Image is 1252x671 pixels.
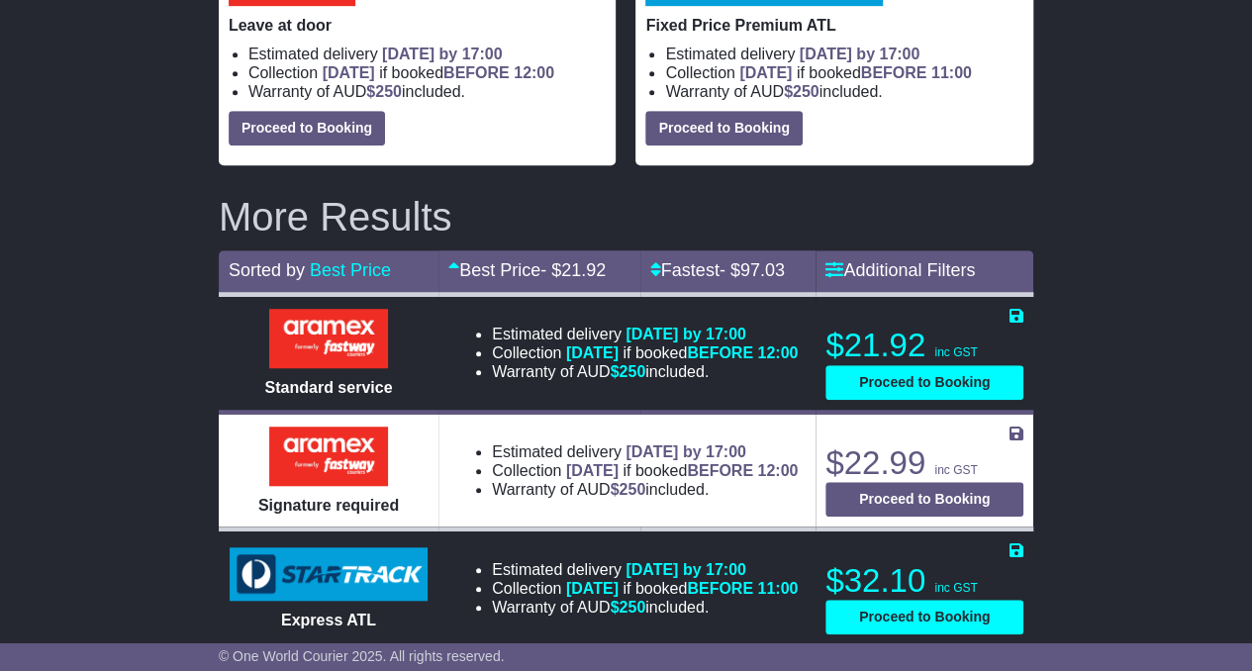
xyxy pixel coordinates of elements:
li: Estimated delivery [492,560,798,579]
li: Estimated delivery [665,45,1023,63]
li: Collection [248,63,607,82]
span: $ [784,83,819,100]
span: 250 [619,481,645,498]
a: Additional Filters [825,260,975,280]
span: [DATE] by 17:00 [382,46,503,62]
li: Warranty of AUD included. [492,480,798,499]
span: [DATE] [739,64,792,81]
span: [DATE] [566,344,619,361]
li: Estimated delivery [248,45,607,63]
p: $22.99 [825,443,1023,483]
span: [DATE] by 17:00 [626,443,746,460]
span: BEFORE [861,64,927,81]
button: Proceed to Booking [825,365,1023,400]
span: [DATE] by 17:00 [626,561,746,578]
span: inc GST [934,463,977,477]
span: if booked [323,64,554,81]
span: 11:00 [757,580,798,597]
span: if booked [566,580,798,597]
a: Best Price- $21.92 [448,260,606,280]
li: Collection [492,343,798,362]
span: BEFORE [687,462,753,479]
span: 250 [619,363,645,380]
h2: More Results [219,195,1033,239]
span: [DATE] [323,64,375,81]
li: Collection [665,63,1023,82]
span: 11:00 [931,64,972,81]
span: BEFORE [687,344,753,361]
span: Signature required [258,497,399,514]
li: Collection [492,461,798,480]
li: Warranty of AUD included. [492,598,798,617]
li: Warranty of AUD included. [248,82,607,101]
span: [DATE] [566,462,619,479]
span: [DATE] by 17:00 [626,326,746,342]
li: Collection [492,579,798,598]
p: Leave at door [229,16,607,35]
span: if booked [566,462,798,479]
span: if booked [739,64,971,81]
span: if booked [566,344,798,361]
li: Estimated delivery [492,325,798,343]
span: - $ [720,260,785,280]
span: 97.03 [740,260,785,280]
img: Aramex: Standard service [269,309,388,368]
span: [DATE] by 17:00 [800,46,920,62]
span: Sorted by [229,260,305,280]
span: [DATE] [566,580,619,597]
span: 12:00 [514,64,554,81]
button: Proceed to Booking [825,482,1023,517]
span: 250 [619,599,645,616]
span: BEFORE [443,64,510,81]
p: $21.92 [825,326,1023,365]
span: $ [611,363,646,380]
span: $ [611,599,646,616]
a: Fastest- $97.03 [650,260,785,280]
img: StarTrack: Express ATL [230,547,428,601]
button: Proceed to Booking [645,111,802,145]
button: Proceed to Booking [825,600,1023,634]
li: Warranty of AUD included. [665,82,1023,101]
span: 250 [375,83,402,100]
button: Proceed to Booking [229,111,385,145]
p: $32.10 [825,561,1023,601]
span: 12:00 [757,344,798,361]
span: 250 [793,83,819,100]
a: Best Price [310,260,391,280]
span: 12:00 [757,462,798,479]
span: - $ [540,260,606,280]
span: BEFORE [687,580,753,597]
img: Aramex: Signature required [269,427,388,486]
span: Express ATL [281,612,376,628]
span: inc GST [934,581,977,595]
span: $ [611,481,646,498]
li: Warranty of AUD included. [492,362,798,381]
span: inc GST [934,345,977,359]
li: Estimated delivery [492,442,798,461]
span: Standard service [264,379,392,396]
span: 21.92 [561,260,606,280]
span: $ [366,83,402,100]
span: © One World Courier 2025. All rights reserved. [219,648,505,664]
p: Fixed Price Premium ATL [645,16,1023,35]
